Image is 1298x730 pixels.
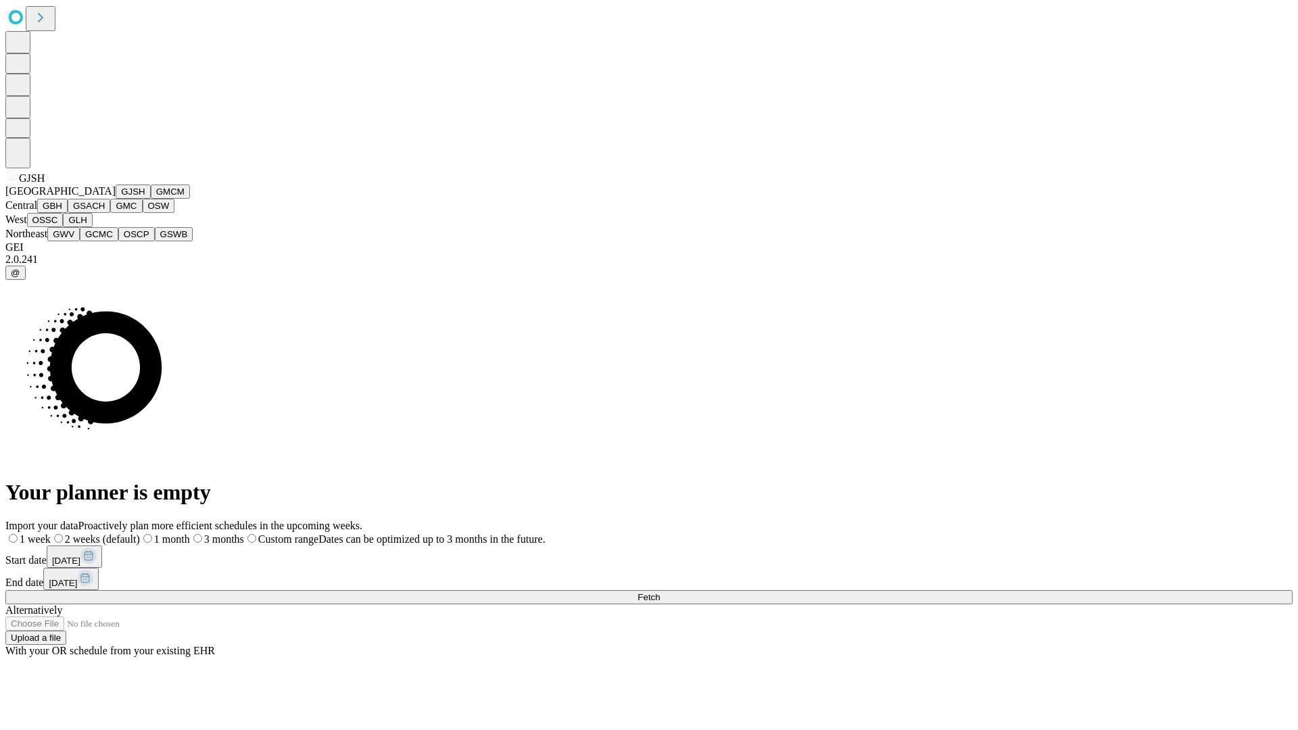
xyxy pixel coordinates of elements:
button: GLH [63,213,92,227]
span: 2 weeks (default) [65,533,140,545]
span: [GEOGRAPHIC_DATA] [5,185,116,197]
button: GJSH [116,185,151,199]
h1: Your planner is empty [5,480,1293,505]
span: Custom range [258,533,318,545]
div: GEI [5,241,1293,253]
input: 3 months [193,534,202,543]
span: Import your data [5,520,78,531]
div: 2.0.241 [5,253,1293,266]
div: End date [5,568,1293,590]
input: 1 month [143,534,152,543]
button: [DATE] [43,568,99,590]
span: @ [11,268,20,278]
span: Dates can be optimized up to 3 months in the future. [318,533,545,545]
span: Northeast [5,228,47,239]
span: [DATE] [49,578,77,588]
button: GCMC [80,227,118,241]
span: 1 month [154,533,190,545]
div: Start date [5,545,1293,568]
button: @ [5,266,26,280]
button: OSCP [118,227,155,241]
button: GBH [37,199,68,213]
span: Fetch [638,592,660,602]
span: Proactively plan more efficient schedules in the upcoming weeks. [78,520,362,531]
button: [DATE] [47,545,102,568]
button: GWV [47,227,80,241]
span: 1 week [20,533,51,545]
span: 3 months [204,533,244,545]
input: Custom rangeDates can be optimized up to 3 months in the future. [247,534,256,543]
span: Alternatively [5,604,62,616]
button: GSWB [155,227,193,241]
button: GMCM [151,185,190,199]
span: Central [5,199,37,211]
span: [DATE] [52,556,80,566]
button: Fetch [5,590,1293,604]
input: 2 weeks (default) [54,534,63,543]
span: With your OR schedule from your existing EHR [5,645,215,656]
span: GJSH [19,172,45,184]
button: GMC [110,199,142,213]
button: GSACH [68,199,110,213]
button: Upload a file [5,631,66,645]
span: West [5,214,27,225]
button: OSW [143,199,175,213]
input: 1 week [9,534,18,543]
button: OSSC [27,213,64,227]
